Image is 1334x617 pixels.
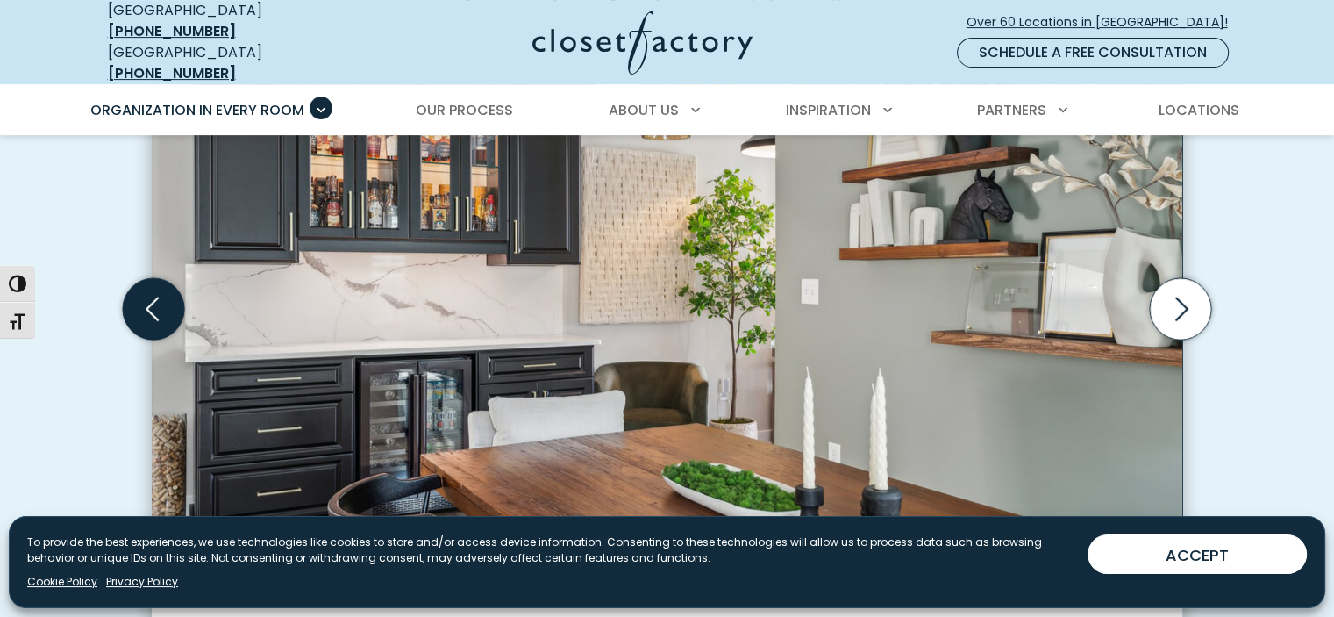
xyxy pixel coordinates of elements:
[1088,534,1307,574] button: ACCEPT
[27,574,97,590] a: Cookie Policy
[786,100,871,120] span: Inspiration
[27,534,1074,566] p: To provide the best experiences, we use technologies like cookies to store and/or access device i...
[1143,271,1218,347] button: Next slide
[1158,100,1238,120] span: Locations
[957,38,1229,68] a: Schedule a Free Consultation
[116,271,191,347] button: Previous slide
[532,11,753,75] img: Closet Factory Logo
[966,7,1243,38] a: Over 60 Locations in [GEOGRAPHIC_DATA]!
[78,86,1257,135] nav: Primary Menu
[108,42,362,84] div: [GEOGRAPHIC_DATA]
[108,63,236,83] a: [PHONE_NUMBER]
[152,24,1182,563] img: Sophisticated bar design in a dining space with glass-front black cabinets, white marble backspla...
[609,100,679,120] span: About Us
[90,100,304,120] span: Organization in Every Room
[967,13,1242,32] span: Over 60 Locations in [GEOGRAPHIC_DATA]!
[977,100,1046,120] span: Partners
[108,21,236,41] a: [PHONE_NUMBER]
[106,574,178,590] a: Privacy Policy
[416,100,513,120] span: Our Process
